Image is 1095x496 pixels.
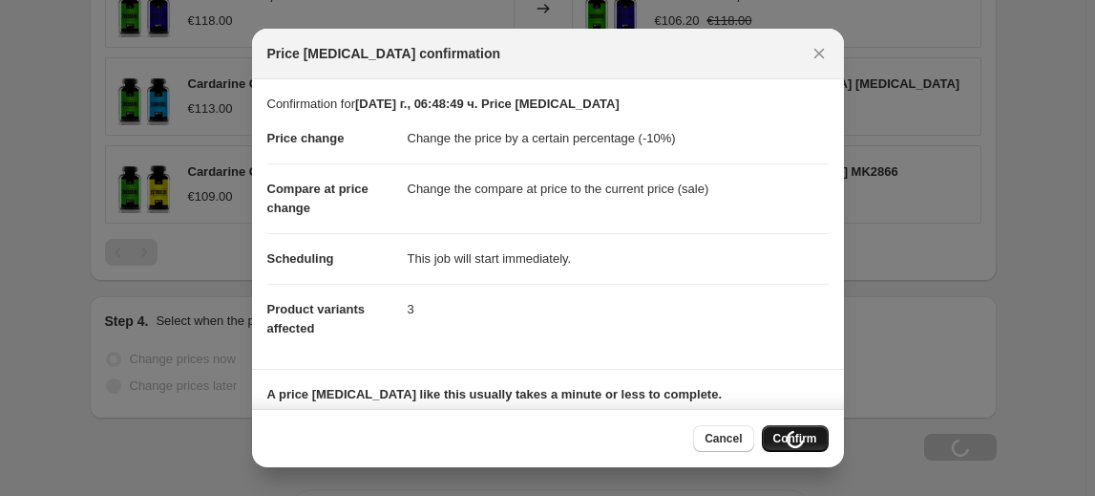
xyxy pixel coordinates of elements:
[267,131,345,145] span: Price change
[408,163,829,214] dd: Change the compare at price to the current price (sale)
[267,387,723,401] b: A price [MEDICAL_DATA] like this usually takes a minute or less to complete.
[806,40,832,67] button: Close
[408,114,829,163] dd: Change the price by a certain percentage (-10%)
[267,44,501,63] span: Price [MEDICAL_DATA] confirmation
[693,425,753,452] button: Cancel
[408,284,829,334] dd: 3
[267,302,366,335] span: Product variants affected
[408,233,829,284] dd: This job will start immediately.
[355,97,620,111] b: [DATE] г., 06:48:49 ч. Price [MEDICAL_DATA]
[705,431,742,446] span: Cancel
[267,251,334,266] span: Scheduling
[267,182,369,215] span: Compare at price change
[267,95,829,114] p: Confirmation for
